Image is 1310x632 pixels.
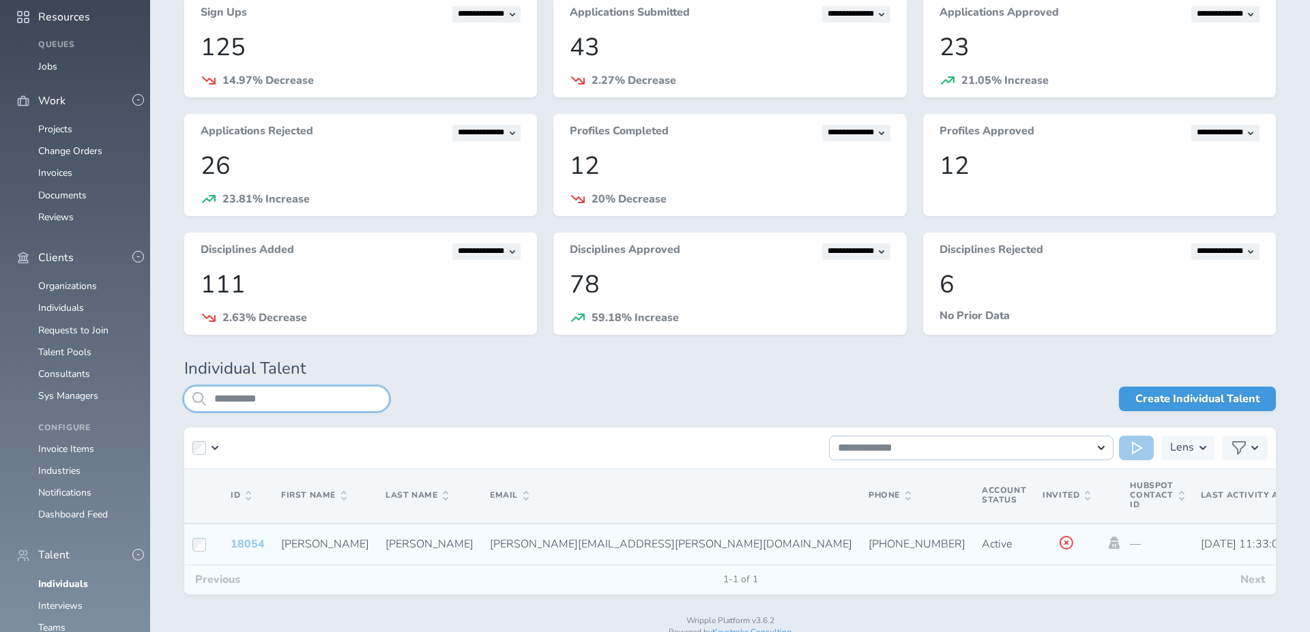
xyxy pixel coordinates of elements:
[38,280,97,292] a: Organizations
[281,537,369,552] span: [PERSON_NAME]
[982,537,1012,552] span: Active
[38,123,72,136] a: Projects
[961,73,1049,88] span: 21.05% Increase
[38,301,84,314] a: Individuals
[38,423,134,433] h4: Configure
[1107,537,1122,549] a: Impersonate
[940,243,1043,260] h3: Disciplines Rejected
[1201,537,1306,552] span: [DATE] 11:33:09 AM
[385,537,474,552] span: [PERSON_NAME]
[1229,565,1276,594] button: Next
[869,491,911,500] span: Phone
[385,491,448,500] span: Last Name
[38,60,57,73] a: Jobs
[38,486,91,499] a: Notifications
[38,11,90,23] span: Resources
[38,508,108,521] a: Dashboard Feed
[940,6,1059,22] h3: Applications Approved
[570,271,890,299] p: 78
[570,125,669,141] h3: Profiles Completed
[1130,481,1184,509] span: Hubspot Contact Id
[38,211,74,224] a: Reviews
[570,152,890,180] p: 12
[940,152,1260,180] p: 12
[1043,491,1090,500] span: Invited
[38,367,90,380] a: Consultants
[38,464,81,477] a: Industries
[132,251,144,262] button: -
[38,252,74,264] span: Clients
[940,308,1010,323] span: No Prior Data
[1170,436,1194,460] h3: Lens
[490,491,529,500] span: Email
[38,145,102,157] a: Change Orders
[1119,387,1276,411] a: Create Individual Talent
[570,243,680,260] h3: Disciplines Approved
[184,616,1276,626] p: Wripple Platform v3.6.2
[38,599,83,612] a: Interviews
[1119,436,1154,460] button: Run Action
[592,73,676,88] span: 2.27% Decrease
[982,485,1026,505] span: Account Status
[38,577,88,590] a: Individuals
[712,574,769,585] span: 1-1 of 1
[38,549,70,561] span: Talent
[184,565,251,594] button: Previous
[184,359,1276,378] h1: Individual Talent
[201,243,294,260] h3: Disciplines Added
[592,310,679,325] span: 59.18% Increase
[201,33,521,61] p: 125
[201,125,313,141] h3: Applications Rejected
[38,389,98,402] a: Sys Managers
[1162,436,1214,460] button: Lens
[222,73,314,88] span: 14.97% Decrease
[940,125,1034,141] h3: Profiles Approved
[940,271,1260,299] p: 6
[132,94,144,106] button: -
[38,324,108,337] a: Requests to Join
[231,491,251,500] span: ID
[201,271,521,299] p: 111
[38,40,134,50] h4: Queues
[201,6,247,22] h3: Sign Ups
[570,33,890,61] p: 43
[281,491,347,500] span: First Name
[570,6,690,22] h3: Applications Submitted
[132,549,144,560] button: -
[869,537,965,552] span: [PHONE_NUMBER]
[38,442,94,455] a: Invoice Items
[38,346,91,359] a: Talent Pools
[222,310,307,325] span: 2.63% Decrease
[38,95,65,107] span: Work
[592,192,667,207] span: 20% Decrease
[1201,490,1284,500] span: Last Activity At
[231,537,265,552] a: 18054
[1130,538,1184,550] p: —
[38,166,72,179] a: Invoices
[222,192,310,207] span: 23.81% Increase
[38,189,87,202] a: Documents
[490,537,852,552] span: [PERSON_NAME][EMAIL_ADDRESS][PERSON_NAME][DOMAIN_NAME]
[940,33,1260,61] p: 23
[201,152,521,180] p: 26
